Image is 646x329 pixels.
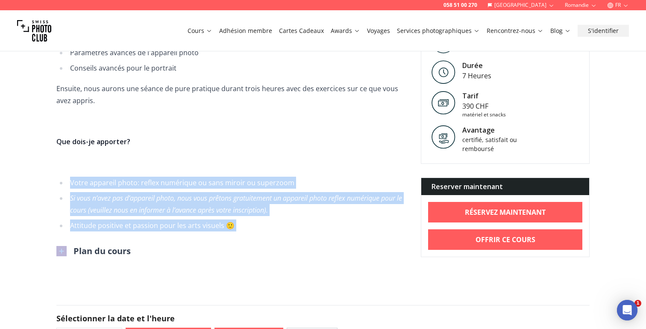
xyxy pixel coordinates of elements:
a: Offrir ce cours [428,229,582,250]
div: Open Intercom Messenger [617,300,637,320]
img: Level [432,60,455,84]
h2: Sélectionner la date et l'heure [56,312,590,324]
img: Avantage [432,125,455,149]
div: Durée [462,60,491,71]
div: certifié, satisfait ou remboursé [462,135,535,153]
a: Cartes Cadeaux [279,27,324,35]
a: Adhésion membre [219,27,272,35]
li: Paramètres avancés de l'appareil photo [68,47,407,59]
b: Offrir ce cours [476,234,535,245]
a: Cours [188,27,212,35]
li: Conseils avancés pour le portrait [68,62,407,74]
b: RÉSERVEZ MAINTENANT [465,207,546,217]
button: Plan du cours [56,245,131,257]
div: Avantage [462,125,535,135]
button: Rencontrez-nous [483,25,547,37]
button: Voyages [364,25,393,37]
li: Attitude positive et passion pour les arts visuels 🙂 [68,219,407,231]
a: Rencontrez-nous [487,27,543,35]
span: 1 [634,300,641,307]
a: Services photographiques [397,27,480,35]
div: 390 CHF [462,101,506,111]
button: Adhésion membre [216,25,276,37]
div: matériel et snacks [462,111,506,118]
a: Awards [331,27,360,35]
em: Si vous n’avez pas d’appareil photo, nous vous prêtons gratuitement un appareil photo reflex numé... [70,193,402,215]
div: Tarif [462,91,506,101]
img: Swiss photo club [17,14,51,48]
div: Reserver maintenant [421,178,589,195]
img: Tarif [432,91,455,115]
button: Cartes Cadeaux [276,25,327,37]
a: 058 51 00 270 [443,2,477,9]
strong: Que dois-je apporter? [56,137,130,146]
img: Outline Close [56,246,67,256]
button: Services photographiques [393,25,483,37]
div: 7 Heures [462,71,491,81]
p: Ensuite, nous aurons une séance de pure pratique durant trois heures avec des exercices sur ce qu... [56,83,407,107]
button: S'identifier [578,25,629,37]
button: Awards [327,25,364,37]
button: Blog [547,25,574,37]
a: Voyages [367,27,390,35]
a: Blog [550,27,571,35]
li: Votre appareil photo: reflex numérique ou sans miroir ou superzoom [68,177,407,189]
a: RÉSERVEZ MAINTENANT [428,202,582,222]
button: Cours [184,25,216,37]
